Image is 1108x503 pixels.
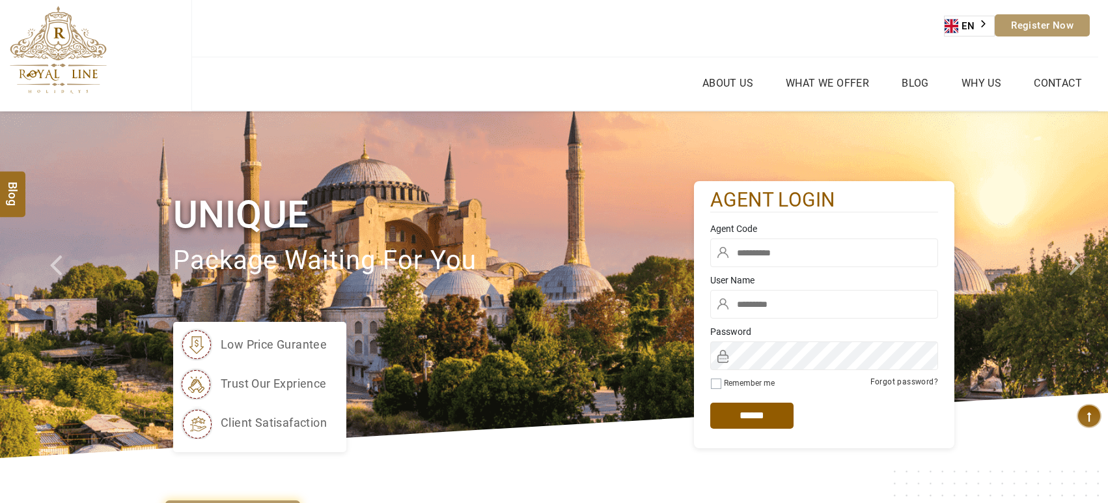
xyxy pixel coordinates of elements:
label: User Name [710,274,938,287]
h2: agent login [710,188,938,213]
a: Register Now [995,14,1090,36]
h1: Unique [173,190,694,239]
a: Contact [1031,74,1085,93]
label: Remember me [724,379,775,388]
a: Check next prev [33,111,89,458]
label: Password [710,325,938,338]
p: package waiting for you [173,239,694,283]
label: Agent Code [710,222,938,235]
a: About Us [699,74,756,93]
div: Language [944,16,995,36]
span: Blog [5,182,21,193]
a: Forgot password? [870,377,938,386]
a: What we Offer [783,74,872,93]
a: Check next image [1053,111,1108,458]
li: low price gurantee [180,328,327,361]
a: Blog [898,74,932,93]
li: trust our exprience [180,367,327,400]
a: EN [945,16,994,36]
a: Why Us [958,74,1004,93]
img: The Royal Line Holidays [10,6,107,94]
aside: Language selected: English [944,16,995,36]
li: client satisafaction [180,407,327,439]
